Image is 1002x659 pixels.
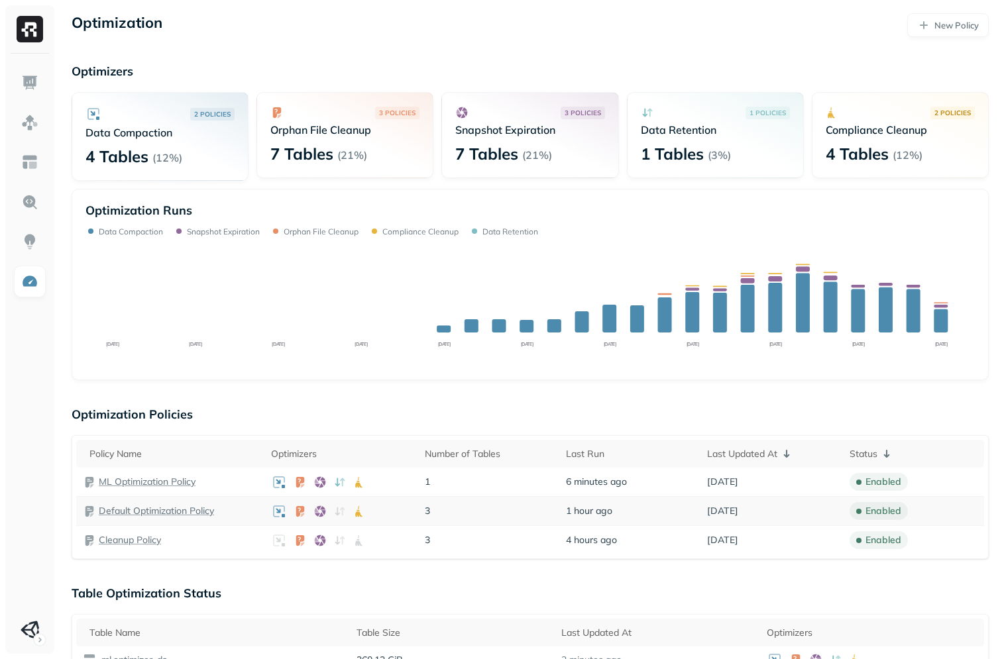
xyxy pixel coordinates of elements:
div: Last Updated At [561,627,753,639]
div: Optimizers [271,448,412,460]
p: 3 [425,534,553,546]
p: Snapshot Expiration [187,227,260,236]
p: Data Retention [641,123,790,136]
div: Last Updated At [707,446,837,462]
tspan: [DATE] [521,341,533,347]
p: enabled [865,476,901,488]
p: 1 Tables [641,143,704,164]
p: Optimization Policies [72,407,989,422]
p: Snapshot Expiration [455,123,604,136]
p: 1 POLICIES [750,108,786,118]
p: 2 POLICIES [194,109,231,119]
p: 3 POLICIES [565,108,601,118]
img: Unity [21,621,39,639]
div: Optimizers [767,627,977,639]
img: Insights [21,233,38,250]
span: 6 minutes ago [566,476,627,488]
p: ( 21% ) [522,148,552,162]
span: 4 hours ago [566,534,617,546]
p: Orphan File Cleanup [284,227,359,236]
p: ( 12% ) [152,151,182,164]
tspan: [DATE] [769,341,782,347]
tspan: [DATE] [935,341,948,347]
p: 4 Tables [85,146,148,167]
p: Optimization Runs [85,203,192,218]
p: Orphan File Cleanup [270,123,419,136]
p: New Policy [934,19,979,32]
img: Query Explorer [21,193,38,211]
div: Table Name [89,627,343,639]
tspan: [DATE] [604,341,616,347]
p: 7 Tables [455,143,518,164]
p: ( 21% ) [337,148,367,162]
a: Cleanup Policy [99,534,161,546]
p: Data Retention [482,227,538,236]
img: Assets [21,114,38,131]
div: Policy Name [89,448,258,460]
p: Table Optimization Status [72,585,989,601]
p: Compliance Cleanup [826,123,975,136]
img: Optimization [21,273,38,290]
p: 3 [425,505,553,517]
tspan: [DATE] [272,341,284,347]
span: 1 hour ago [566,505,612,517]
tspan: [DATE] [687,341,699,347]
img: Asset Explorer [21,154,38,171]
tspan: [DATE] [106,341,119,347]
img: Ryft [17,16,43,42]
p: ( 12% ) [893,148,922,162]
p: enabled [865,534,901,546]
p: Compliance Cleanup [382,227,459,236]
p: 3 POLICIES [379,108,416,118]
tspan: [DATE] [189,341,201,347]
tspan: [DATE] [438,341,451,347]
p: 2 POLICIES [934,108,971,118]
a: New Policy [907,13,989,37]
p: 1 [425,476,553,488]
a: Default Optimization Policy [99,505,214,517]
p: 7 Tables [270,143,333,164]
p: 4 Tables [826,143,889,164]
div: Last Run [566,448,694,460]
tspan: [DATE] [355,341,367,347]
div: Status [850,446,977,462]
tspan: [DATE] [852,341,865,347]
p: Data Compaction [99,227,163,236]
p: Optimization [72,13,162,37]
span: [DATE] [707,476,738,488]
div: Number of Tables [425,448,553,460]
p: enabled [865,505,901,517]
p: Optimizers [72,64,989,79]
p: ( 3% ) [708,148,731,162]
a: ML Optimization Policy [99,476,195,488]
span: [DATE] [707,534,738,546]
div: Table Size [357,627,548,639]
p: Data Compaction [85,126,235,139]
span: [DATE] [707,505,738,517]
img: Dashboard [21,74,38,91]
